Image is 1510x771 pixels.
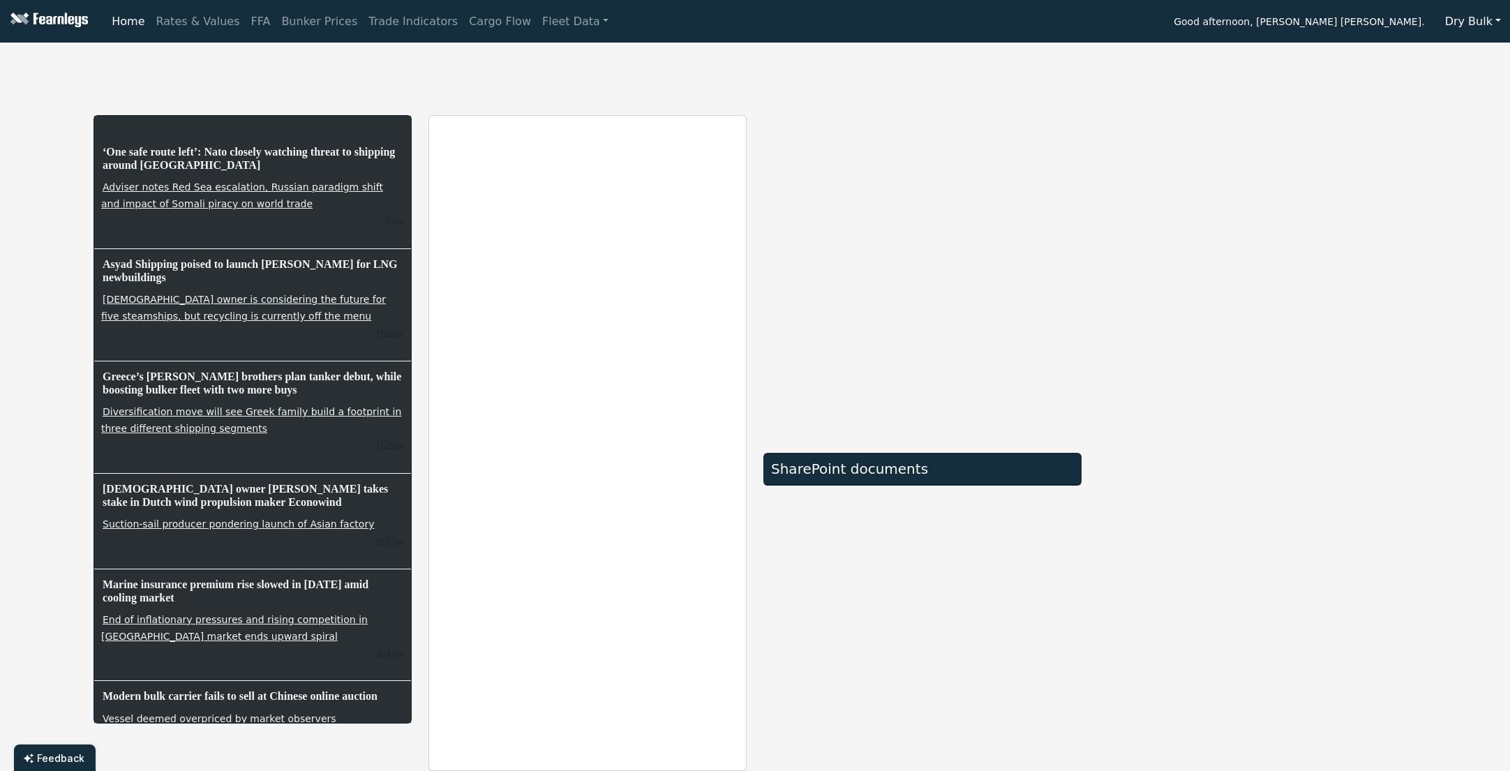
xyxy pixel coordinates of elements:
[101,368,404,398] h6: Greece’s [PERSON_NAME] brothers plan tanker debut, while boosting bulker fleet with two more buys
[101,292,386,323] a: [DEMOGRAPHIC_DATA] owner is considering the future for five steamships, but recycling is currentl...
[771,461,1074,477] div: SharePoint documents
[101,144,404,173] h6: ‘One safe route left’: Nato closely watching threat to shipping around [GEOGRAPHIC_DATA]
[463,8,537,36] a: Cargo Flow
[429,116,746,770] iframe: report archive
[763,115,1082,437] iframe: market overview TradingView widget
[375,536,404,547] small: 17/09/2025, 11:46:54
[94,48,1416,98] iframe: tickers TradingView widget
[106,8,150,36] a: Home
[101,180,383,211] a: Adviser notes Red Sea escalation, Russian paradigm shift and impact of Somali piracy on world trade
[101,405,401,435] a: Diversification move will see Greek family build a footprint in three different shipping segments
[375,440,404,451] small: 17/09/2025, 12:39:16
[101,481,404,510] h6: [DEMOGRAPHIC_DATA] owner [PERSON_NAME] takes stake in Dutch wind propulsion maker Econowind
[101,517,375,531] a: Suction-sail producer pondering launch of Asian factory
[1098,617,1416,771] iframe: mini symbol-overview TradingView widget
[151,8,246,36] a: Rates & Values
[246,8,276,36] a: FFA
[1098,115,1416,269] iframe: mini symbol-overview TradingView widget
[276,8,363,36] a: Bunker Prices
[101,712,338,726] a: Vessel deemed overpriced by market observers
[375,648,404,659] small: 17/09/2025, 11:26:29
[101,613,368,643] a: End of inflationary pressures and rising competition in [GEOGRAPHIC_DATA] market ends upward spiral
[375,328,404,339] small: 17/09/2025, 12:43:24
[1174,11,1424,35] span: Good afternoon, [PERSON_NAME] [PERSON_NAME].
[101,256,404,285] h6: Asyad Shipping poised to launch [PERSON_NAME] for LNG newbuildings
[7,13,88,30] img: Fearnleys Logo
[537,8,614,36] a: Fleet Data
[386,216,404,227] small: 17/09/2025, 13:13:31
[1436,8,1510,35] button: Dry Bulk
[1098,450,1416,604] iframe: mini symbol-overview TradingView widget
[101,688,404,704] h6: Modern bulk carrier fails to sell at Chinese online auction
[363,8,463,36] a: Trade Indicators
[101,576,404,606] h6: Marine insurance premium rise slowed in [DATE] amid cooling market
[1098,283,1416,436] iframe: mini symbol-overview TradingView widget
